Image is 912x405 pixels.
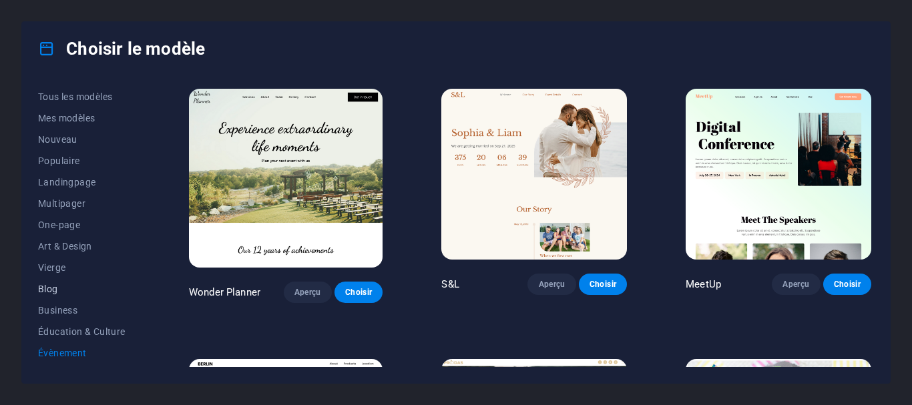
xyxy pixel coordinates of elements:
span: Blog [38,284,130,294]
span: Art & Design [38,241,130,252]
img: Wonder Planner [189,89,383,268]
span: Choisir [345,287,372,298]
p: S&L [441,278,459,291]
span: Mes modèles [38,113,130,123]
p: MeetUp [686,278,721,291]
button: Aperçu [772,274,820,295]
span: Nouveau [38,134,130,145]
button: Tous les modèles [38,86,130,107]
span: Éducation & Culture [38,326,130,337]
span: Landingpage [38,177,130,187]
span: Aperçu [294,287,321,298]
p: Wonder Planner [189,286,260,299]
img: MeetUp [686,89,871,260]
span: Aperçu [538,279,565,290]
button: Choisir [823,274,871,295]
button: Choisir [334,282,383,303]
span: Choisir [590,279,616,290]
span: Multipager [38,198,130,209]
button: Art & Design [38,236,130,257]
button: Choisir [579,274,627,295]
button: Multipager [38,193,130,214]
button: Populaire [38,150,130,171]
button: Landingpage [38,171,130,193]
button: Nouveau [38,129,130,150]
span: Choisir [834,279,861,290]
span: One-page [38,220,130,230]
button: Évènement [38,342,130,364]
button: Blog [38,278,130,300]
span: Vierge [38,262,130,273]
img: S&L [441,89,627,260]
button: Éducation & Culture [38,321,130,342]
span: Aperçu [782,279,809,290]
span: Populaire [38,155,130,166]
button: Vierge [38,257,130,278]
button: One-page [38,214,130,236]
button: Aperçu [284,282,332,303]
button: Aperçu [527,274,576,295]
span: Business [38,305,130,316]
button: Mes modèles [38,107,130,129]
span: Tous les modèles [38,91,130,102]
h4: Choisir le modèle [38,38,205,59]
button: Gastronomie [38,364,130,385]
button: Business [38,300,130,321]
span: Évènement [38,348,130,358]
